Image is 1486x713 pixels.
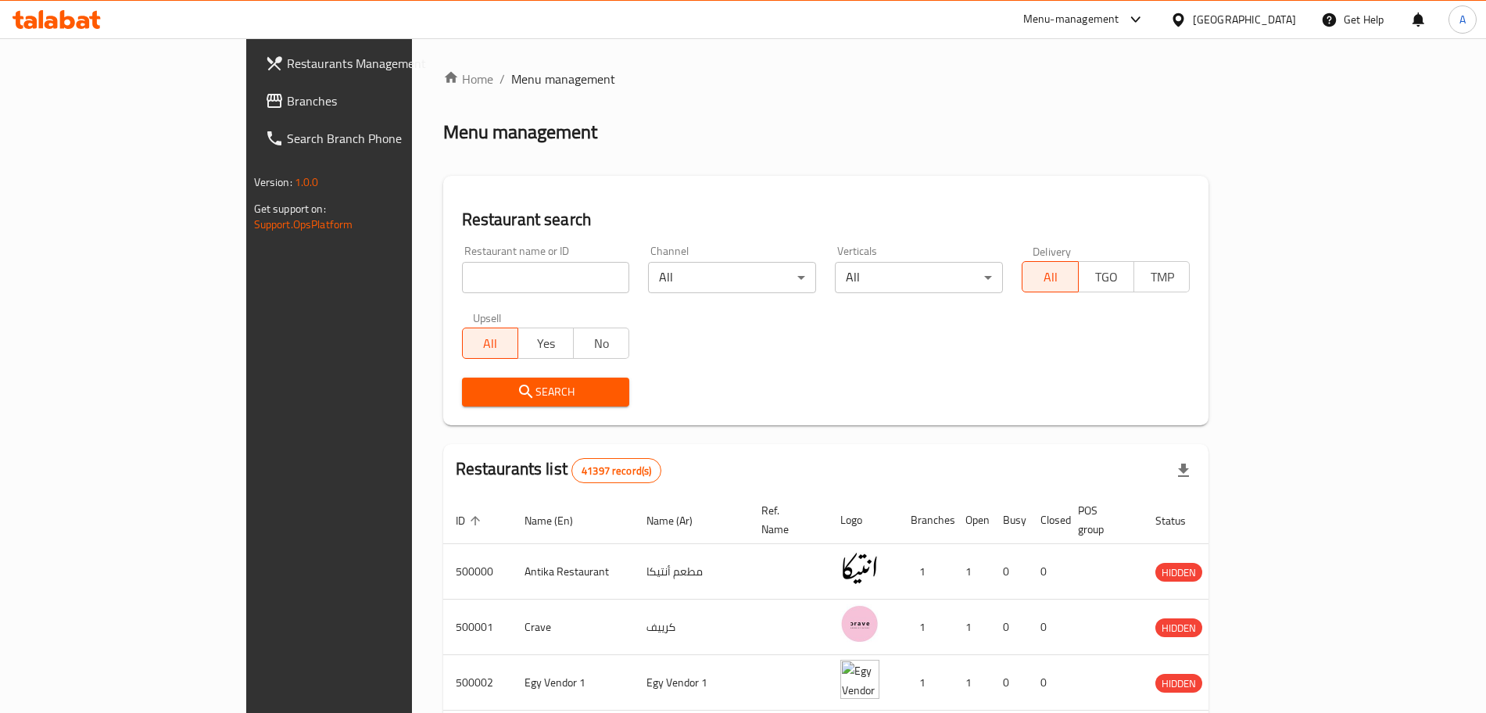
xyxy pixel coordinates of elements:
span: Name (En) [525,511,593,530]
div: HIDDEN [1155,618,1202,637]
td: Crave [512,600,634,655]
span: Search Branch Phone [287,129,482,148]
td: مطعم أنتيكا [634,544,749,600]
td: 1 [898,600,953,655]
th: Logo [828,496,898,544]
td: 1 [953,600,990,655]
div: Export file [1165,452,1202,489]
span: Ref. Name [761,501,809,539]
span: 41397 record(s) [572,464,661,478]
button: All [1022,261,1078,292]
td: 0 [1028,544,1065,600]
span: Name (Ar) [646,511,713,530]
span: POS group [1078,501,1124,539]
td: 0 [990,655,1028,711]
th: Busy [990,496,1028,544]
nav: breadcrumb [443,70,1209,88]
button: TMP [1133,261,1190,292]
td: كرييف [634,600,749,655]
span: Search [474,382,618,402]
input: Search for restaurant name or ID.. [462,262,630,293]
th: Open [953,496,990,544]
div: Total records count [571,458,661,483]
img: Egy Vendor 1 [840,660,879,699]
th: Closed [1028,496,1065,544]
td: 1 [898,544,953,600]
span: Restaurants Management [287,54,482,73]
div: [GEOGRAPHIC_DATA] [1193,11,1296,28]
td: Egy Vendor 1 [512,655,634,711]
span: 1.0.0 [295,172,319,192]
span: A [1459,11,1466,28]
button: TGO [1078,261,1134,292]
span: HIDDEN [1155,619,1202,637]
div: Menu-management [1023,10,1119,29]
h2: Menu management [443,120,597,145]
span: Menu management [511,70,615,88]
td: 0 [990,544,1028,600]
label: Delivery [1033,245,1072,256]
img: Crave [840,604,879,643]
span: TMP [1140,266,1183,288]
button: Search [462,378,630,407]
span: TGO [1085,266,1128,288]
a: Restaurants Management [252,45,494,82]
div: All [648,262,816,293]
span: HIDDEN [1155,564,1202,582]
a: Branches [252,82,494,120]
div: All [835,262,1003,293]
td: Antika Restaurant [512,544,634,600]
div: HIDDEN [1155,674,1202,693]
td: 0 [990,600,1028,655]
img: Antika Restaurant [840,549,879,588]
td: 1 [898,655,953,711]
a: Support.OpsPlatform [254,214,353,235]
span: All [1029,266,1072,288]
button: All [462,328,518,359]
h2: Restaurants list [456,457,662,483]
span: Branches [287,91,482,110]
label: Upsell [473,312,502,323]
span: All [469,332,512,355]
td: 0 [1028,655,1065,711]
span: HIDDEN [1155,675,1202,693]
button: No [573,328,629,359]
span: Status [1155,511,1206,530]
span: No [580,332,623,355]
td: 0 [1028,600,1065,655]
th: Branches [898,496,953,544]
span: Version: [254,172,292,192]
h2: Restaurant search [462,208,1191,231]
div: HIDDEN [1155,563,1202,582]
td: Egy Vendor 1 [634,655,749,711]
td: 1 [953,655,990,711]
a: Search Branch Phone [252,120,494,157]
span: ID [456,511,485,530]
span: Get support on: [254,199,326,219]
span: Yes [525,332,568,355]
td: 1 [953,544,990,600]
li: / [500,70,505,88]
button: Yes [517,328,574,359]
